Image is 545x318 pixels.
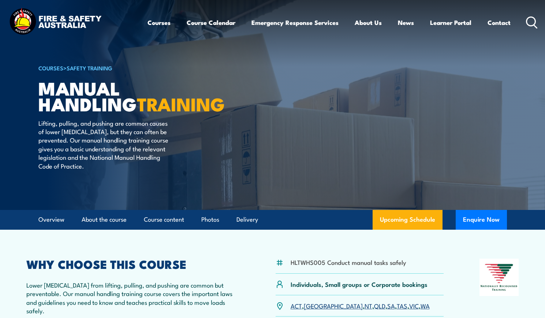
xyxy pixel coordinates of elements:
[148,13,171,32] a: Courses
[67,64,112,72] a: Safety Training
[373,210,443,230] a: Upcoming Schedule
[38,63,219,72] h6: >
[201,210,219,229] a: Photos
[304,301,363,310] a: [GEOGRAPHIC_DATA]
[479,259,519,296] img: Nationally Recognised Training logo.
[355,13,382,32] a: About Us
[387,301,395,310] a: SA
[38,64,63,72] a: COURSES
[374,301,385,310] a: QLD
[38,80,219,111] h1: Manual Handling
[421,301,430,310] a: WA
[236,210,258,229] a: Delivery
[82,210,127,229] a: About the course
[291,280,428,288] p: Individuals, Small groups or Corporate bookings
[137,89,225,118] strong: TRAINING
[430,13,471,32] a: Learner Portal
[38,210,64,229] a: Overview
[26,281,240,315] p: Lower [MEDICAL_DATA] from lifting, pulling, and pushing are common but preventable. Our manual ha...
[26,259,240,269] h2: WHY CHOOSE THIS COURSE
[38,119,172,170] p: Lifting, pulling, and pushing are common causes of lower [MEDICAL_DATA], but they can often be pr...
[398,13,414,32] a: News
[397,301,407,310] a: TAS
[291,258,406,266] li: HLTWHS005 Conduct manual tasks safely
[144,210,184,229] a: Course content
[409,301,419,310] a: VIC
[251,13,339,32] a: Emergency Response Services
[291,301,302,310] a: ACT
[456,210,507,230] button: Enquire Now
[488,13,511,32] a: Contact
[365,301,372,310] a: NT
[187,13,235,32] a: Course Calendar
[291,302,430,310] p: , , , , , , ,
